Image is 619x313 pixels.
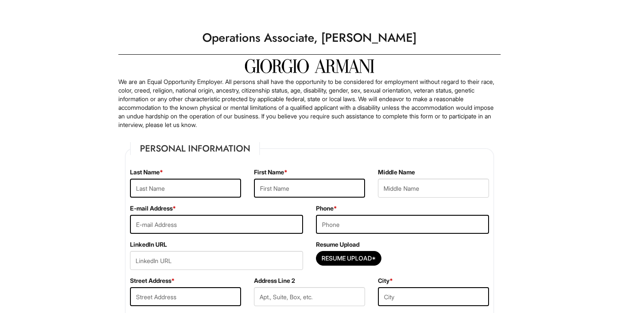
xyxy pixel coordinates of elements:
[130,276,175,285] label: Street Address
[378,179,489,198] input: Middle Name
[316,204,337,213] label: Phone
[130,179,241,198] input: Last Name
[254,179,365,198] input: First Name
[316,240,359,249] label: Resume Upload
[130,204,176,213] label: E-mail Address
[378,276,393,285] label: City
[378,168,415,177] label: Middle Name
[378,287,489,306] input: City
[254,168,288,177] label: First Name
[130,142,260,155] legend: Personal Information
[254,276,295,285] label: Address Line 2
[130,215,303,234] input: E-mail Address
[130,240,167,249] label: LinkedIn URL
[254,287,365,306] input: Apt., Suite, Box, etc.
[130,251,303,270] input: LinkedIn URL
[316,251,381,266] button: Resume Upload*Resume Upload*
[245,59,374,73] img: Giorgio Armani
[118,77,501,129] p: We are an Equal Opportunity Employer. All persons shall have the opportunity to be considered for...
[130,168,163,177] label: Last Name
[114,26,505,50] h1: Operations Associate, [PERSON_NAME]
[130,287,241,306] input: Street Address
[316,215,489,234] input: Phone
